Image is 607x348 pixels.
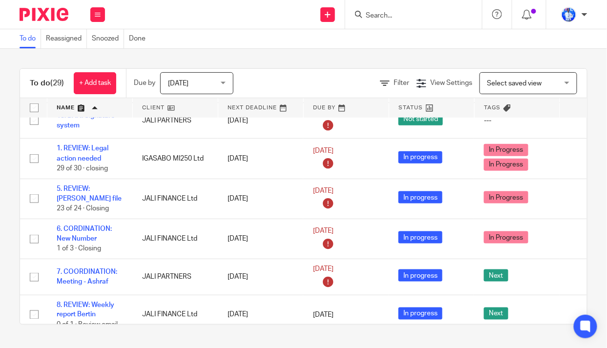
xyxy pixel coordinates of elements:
a: + Add task [74,72,116,94]
td: JALI FINANCE Ltd [132,179,218,219]
span: [DATE] [313,187,334,194]
span: View Settings [430,80,472,86]
td: JALI FINANCE Ltd [132,295,218,335]
span: [DATE] [313,147,334,154]
img: WhatsApp%20Image%202022-01-17%20at%2010.26.43%20PM.jpeg [561,7,577,22]
td: [DATE] [218,139,303,179]
span: In progress [398,269,442,282]
td: [DATE] [218,259,303,295]
span: [DATE] [313,311,334,318]
span: In progress [398,231,442,244]
span: Not started [398,113,443,125]
a: Snoozed [92,29,124,48]
img: Pixie [20,8,68,21]
p: Due by [134,78,155,88]
span: In Progress [484,144,528,156]
div: --- [484,116,550,125]
span: In progress [398,191,442,204]
span: 1 of 3 · Closing [57,246,101,252]
span: In Progress [484,231,528,244]
td: IGASABO MI250 Ltd [132,139,218,179]
input: Search [365,12,453,20]
a: 7. COORDINATION: Meeting - Ashraf [57,268,117,285]
a: 8. REVIEW: Weekly report Bertin [57,302,114,318]
span: 29 of 30 · closing [57,165,108,172]
span: Tags [484,105,501,110]
span: 23 of 24 · Closing [57,205,109,212]
a: 6. CORDINATION: New Number [57,225,112,242]
td: JALI PARTNERS [132,102,218,139]
td: JALI FINANCE Ltd [132,219,218,259]
span: [DATE] [168,80,188,87]
span: (29) [50,79,64,87]
h1: To do [30,78,64,88]
span: [DATE] [313,227,334,234]
span: In Progress [484,159,528,171]
span: Select saved view [487,80,542,87]
span: [DATE] [313,266,334,272]
td: [DATE] [218,295,303,335]
span: In progress [398,307,442,320]
td: [DATE] [218,102,303,139]
span: Filter [394,80,409,86]
span: Next [484,307,508,320]
span: In Progress [484,191,528,204]
td: [DATE] [218,219,303,259]
td: JALI PARTNERS [132,259,218,295]
a: 1. REVIEW: Legal action needed [57,145,108,162]
span: In progress [398,151,442,164]
a: Reassigned [46,29,87,48]
a: 5. REVIEW: [PERSON_NAME] file [57,185,122,202]
a: To do [20,29,41,48]
td: [DATE] [218,179,303,219]
span: Next [484,269,508,282]
span: 0 of 1 · Review email [57,321,118,328]
a: Done [129,29,150,48]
